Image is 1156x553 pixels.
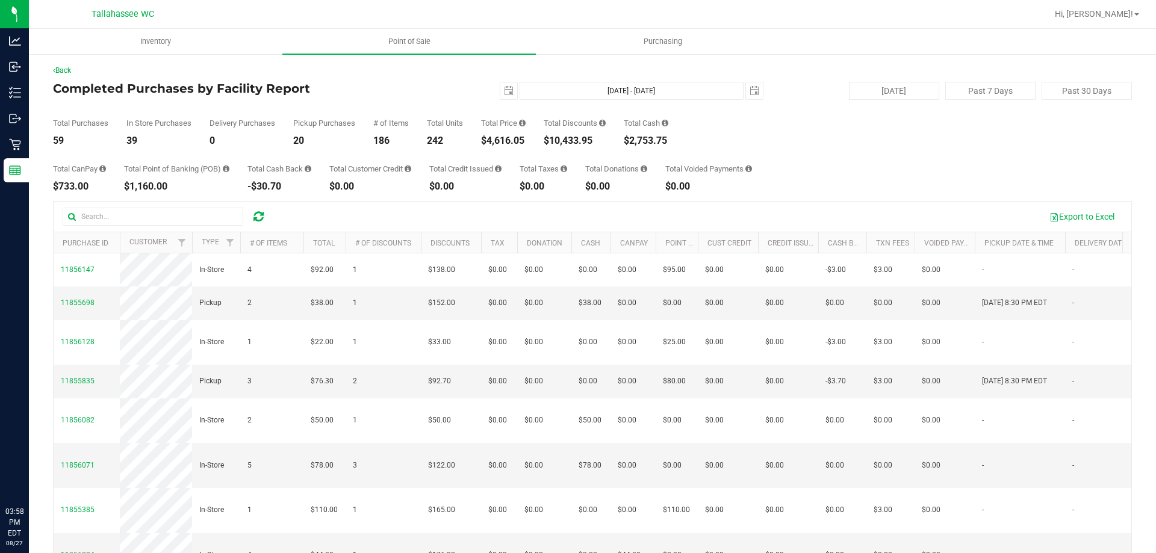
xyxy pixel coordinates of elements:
div: -$30.70 [247,182,311,191]
span: $0.00 [705,460,724,471]
span: $0.00 [874,415,892,426]
h4: Completed Purchases by Facility Report [53,82,412,95]
div: $0.00 [520,182,567,191]
span: $152.00 [428,297,455,309]
span: $0.00 [765,415,784,426]
div: $0.00 [429,182,502,191]
span: $0.00 [705,504,724,516]
a: Type [202,238,219,246]
span: $0.00 [825,297,844,309]
a: # of Discounts [355,239,411,247]
span: 11856128 [61,338,95,346]
span: $22.00 [311,336,334,348]
div: $0.00 [585,182,647,191]
div: Total CanPay [53,165,106,173]
a: Cash [581,239,600,247]
a: # of Items [250,239,287,247]
span: -$3.00 [825,264,846,276]
span: Inventory [124,36,187,47]
span: $80.00 [663,375,686,387]
span: $0.00 [874,297,892,309]
i: Sum of the cash-back amounts from rounded-up electronic payments for all purchases in the date ra... [305,165,311,173]
p: 08/27 [5,539,23,548]
span: $0.00 [524,264,543,276]
span: $0.00 [488,264,507,276]
i: Sum of all round-up-to-next-dollar total price adjustments for all purchases in the date range. [641,165,647,173]
span: $110.00 [663,504,690,516]
span: select [500,82,517,99]
div: Total Customer Credit [329,165,411,173]
p: 03:58 PM EDT [5,506,23,539]
span: $0.00 [765,264,784,276]
span: [DATE] 8:30 PM EDT [982,297,1047,309]
i: Sum of the total taxes for all purchases in the date range. [561,165,567,173]
span: $0.00 [705,297,724,309]
span: $0.00 [524,336,543,348]
span: 5 [247,460,252,471]
span: $3.00 [874,336,892,348]
span: $0.00 [618,264,636,276]
span: - [982,415,984,426]
span: select [746,82,763,99]
div: Total Taxes [520,165,567,173]
a: Total [313,239,335,247]
div: $2,753.75 [624,136,668,146]
span: $25.00 [663,336,686,348]
span: - [982,264,984,276]
div: 0 [210,136,275,146]
i: Sum of the successful, non-voided point-of-banking payment transactions, both via payment termina... [223,165,229,173]
div: Total Discounts [544,119,606,127]
div: $733.00 [53,182,106,191]
a: Point of Sale [282,29,536,54]
span: In-Store [199,415,224,426]
span: $0.00 [579,264,597,276]
span: $0.00 [922,297,940,309]
span: $0.00 [705,264,724,276]
span: 1 [353,297,357,309]
a: Tax [491,239,505,247]
inline-svg: Reports [9,164,21,176]
span: 3 [353,460,357,471]
span: $0.00 [663,460,682,471]
inline-svg: Inbound [9,61,21,73]
span: $50.00 [428,415,451,426]
div: Total Cash Back [247,165,311,173]
div: In Store Purchases [126,119,191,127]
div: Total Point of Banking (POB) [124,165,229,173]
div: Total Credit Issued [429,165,502,173]
span: $50.00 [311,415,334,426]
span: $122.00 [428,460,455,471]
span: $138.00 [428,264,455,276]
span: - [1072,415,1074,426]
a: Back [53,66,71,75]
span: -$3.00 [825,336,846,348]
a: Purchasing [536,29,789,54]
i: Sum of the successful, non-voided payments using account credit for all purchases in the date range. [405,165,411,173]
span: Pickup [199,297,222,309]
div: 59 [53,136,108,146]
div: 186 [373,136,409,146]
span: $76.30 [311,375,334,387]
span: 11855698 [61,298,95,307]
span: $0.00 [765,336,784,348]
span: $0.00 [579,504,597,516]
span: $0.00 [765,297,784,309]
div: $0.00 [665,182,752,191]
i: Sum of the discount values applied to the all purchases in the date range. [599,119,606,127]
inline-svg: Inventory [9,87,21,99]
span: $0.00 [488,336,507,348]
a: Purchase ID [63,239,108,247]
span: Point of Sale [372,36,447,47]
span: 3 [247,375,252,387]
span: In-Store [199,336,224,348]
span: Purchasing [627,36,698,47]
a: Customer [129,238,167,246]
a: Filter [220,232,240,253]
span: 11855835 [61,377,95,385]
span: -$3.70 [825,375,846,387]
span: $0.00 [488,415,507,426]
div: $4,616.05 [481,136,526,146]
span: $0.00 [825,460,844,471]
span: $78.00 [311,460,334,471]
span: Pickup [199,375,222,387]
